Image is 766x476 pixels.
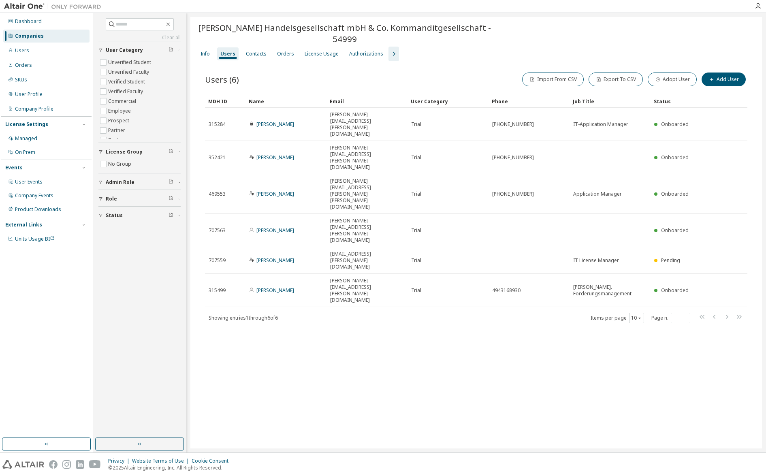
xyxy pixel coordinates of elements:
img: instagram.svg [62,460,71,469]
div: User Events [15,179,43,185]
span: [PERSON_NAME] Handelsgesellschaft mbH & Co. Kommanditgesellschaft - 54999 [195,22,494,45]
a: [PERSON_NAME] [256,287,294,294]
div: Orders [15,62,32,68]
div: Orders [277,51,294,57]
div: User Profile [15,91,43,98]
div: Job Title [573,95,647,108]
div: On Prem [15,149,35,156]
label: Prospect [108,116,131,126]
span: [PHONE_NUMBER] [492,154,534,161]
span: Page n. [651,313,690,323]
div: Authorizations [349,51,383,57]
span: Showing entries 1 through 6 of 6 [209,314,278,321]
span: 315284 [209,121,226,128]
button: Import From CSV [522,73,584,86]
label: Unverified Faculty [108,67,151,77]
div: License Settings [5,121,48,128]
span: Onboarded [661,154,689,161]
button: Status [98,207,181,224]
span: Units Usage BI [15,235,55,242]
div: Users [15,47,29,54]
div: Events [5,164,23,171]
span: Clear filter [169,179,173,186]
span: 707559 [209,257,226,264]
button: 10 [631,315,642,321]
img: altair_logo.svg [2,460,44,469]
span: [EMAIL_ADDRESS][PERSON_NAME][DOMAIN_NAME] [330,251,404,270]
div: Name [249,95,323,108]
span: Onboarded [661,121,689,128]
label: Verified Student [108,77,147,87]
a: Clear all [98,34,181,41]
a: [PERSON_NAME] [256,257,294,264]
div: Cookie Consent [192,458,233,464]
button: Admin Role [98,173,181,191]
span: Clear filter [169,212,173,219]
p: © 2025 Altair Engineering, Inc. All Rights Reserved. [108,464,233,471]
span: Trial [411,257,421,264]
span: [PHONE_NUMBER] [492,191,534,197]
span: Clear filter [169,149,173,155]
span: Admin Role [106,179,134,186]
span: [PERSON_NAME][EMAIL_ADDRESS][PERSON_NAME][DOMAIN_NAME] [330,145,404,171]
img: facebook.svg [49,460,58,469]
img: linkedin.svg [76,460,84,469]
div: Dashboard [15,18,42,25]
label: Unverified Student [108,58,153,67]
div: Phone [492,95,566,108]
span: [PERSON_NAME][EMAIL_ADDRESS][PERSON_NAME][DOMAIN_NAME] [330,277,404,303]
span: Onboarded [661,287,689,294]
a: [PERSON_NAME] [256,190,294,197]
span: Status [106,212,123,219]
span: 315499 [209,287,226,294]
div: Company Profile [15,106,53,112]
label: No Group [108,159,133,169]
div: External Links [5,222,42,228]
span: [PERSON_NAME][EMAIL_ADDRESS][PERSON_NAME][DOMAIN_NAME] [330,218,404,243]
span: Clear filter [169,47,173,53]
span: [PERSON_NAME]. Forderungsmanagement [573,284,647,297]
span: Clear filter [169,196,173,202]
label: Commercial [108,96,138,106]
a: [PERSON_NAME] [256,154,294,161]
span: 4943168930 [492,287,521,294]
span: Onboarded [661,227,689,234]
span: Trial [411,227,421,234]
button: Export To CSV [589,73,643,86]
div: Email [330,95,404,108]
span: Pending [661,257,680,264]
img: youtube.svg [89,460,101,469]
span: Trial [411,121,421,128]
span: 352421 [209,154,226,161]
span: 469553 [209,191,226,197]
div: Company Events [15,192,53,199]
button: User Category [98,41,181,59]
span: Onboarded [661,190,689,197]
span: Trial [411,287,421,294]
a: [PERSON_NAME] [256,121,294,128]
span: [PHONE_NUMBER] [492,121,534,128]
span: Application Manager [573,191,622,197]
div: Contacts [246,51,267,57]
div: Website Terms of Use [132,458,192,464]
div: Users [220,51,235,57]
div: MDH ID [208,95,242,108]
span: IT License Manager [573,257,619,264]
span: IT-Application Manager [573,121,628,128]
span: Items per page [591,313,644,323]
button: License Group [98,143,181,161]
button: Adopt User [648,73,697,86]
span: [PERSON_NAME][EMAIL_ADDRESS][PERSON_NAME][DOMAIN_NAME] [330,111,404,137]
button: Add User [702,73,746,86]
div: User Category [411,95,485,108]
label: Trial [108,135,120,145]
div: Privacy [108,458,132,464]
label: Verified Faculty [108,87,145,96]
div: Status [654,95,699,108]
span: Role [106,196,117,202]
img: Altair One [4,2,105,11]
span: User Category [106,47,143,53]
div: Product Downloads [15,206,61,213]
label: Partner [108,126,127,135]
span: [PERSON_NAME][EMAIL_ADDRESS][PERSON_NAME][PERSON_NAME][DOMAIN_NAME] [330,178,404,210]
